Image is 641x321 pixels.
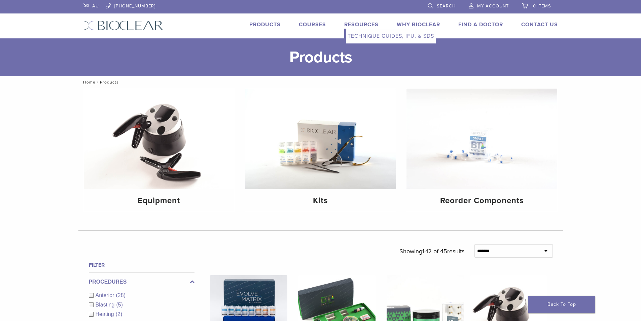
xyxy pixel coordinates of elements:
[96,302,116,308] span: Blasting
[406,89,557,211] a: Reorder Components
[437,3,456,9] span: Search
[89,195,229,207] h4: Equipment
[397,21,440,28] a: Why Bioclear
[78,76,563,88] nav: Products
[533,3,551,9] span: 0 items
[89,261,194,269] h4: Filter
[250,195,390,207] h4: Kits
[458,21,503,28] a: Find A Doctor
[406,89,557,189] img: Reorder Components
[477,3,509,9] span: My Account
[83,21,163,30] img: Bioclear
[96,292,116,298] span: Anterior
[96,311,116,317] span: Heating
[84,89,235,211] a: Equipment
[299,21,326,28] a: Courses
[344,21,379,28] a: Resources
[96,81,100,84] span: /
[412,195,552,207] h4: Reorder Components
[521,21,558,28] a: Contact Us
[116,311,122,317] span: (2)
[245,89,396,189] img: Kits
[89,278,194,286] label: Procedures
[528,296,595,313] a: Back To Top
[116,302,123,308] span: (5)
[249,21,281,28] a: Products
[116,292,126,298] span: (28)
[422,248,447,255] span: 1-12 of 45
[245,89,396,211] a: Kits
[346,29,436,43] a: Technique Guides, IFU, & SDS
[84,89,235,189] img: Equipment
[81,80,96,85] a: Home
[399,244,464,258] p: Showing results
